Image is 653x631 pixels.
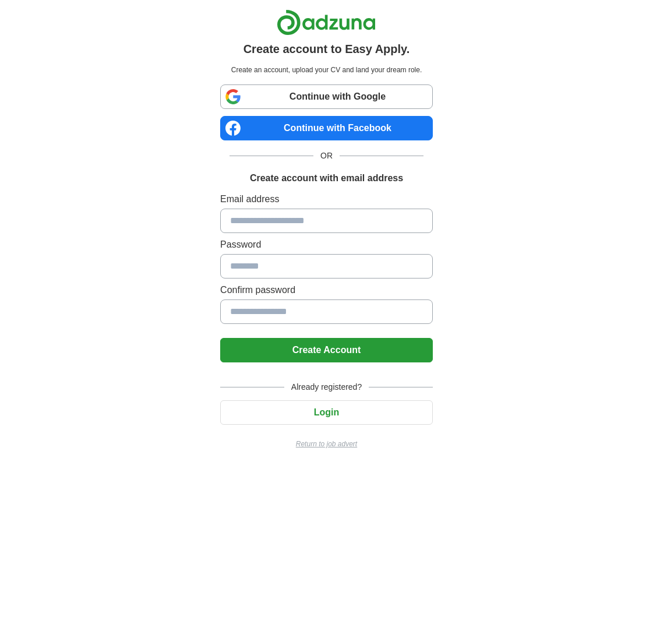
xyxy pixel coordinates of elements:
a: Continue with Google [220,84,433,109]
a: Return to job advert [220,439,433,449]
h1: Create account to Easy Apply. [243,40,410,58]
button: Login [220,400,433,425]
label: Password [220,238,433,252]
span: Already registered? [284,381,369,393]
button: Create Account [220,338,433,362]
a: Continue with Facebook [220,116,433,140]
h1: Create account with email address [250,171,403,185]
a: Login [220,407,433,417]
span: OR [313,150,340,162]
label: Confirm password [220,283,433,297]
p: Create an account, upload your CV and land your dream role. [223,65,430,75]
img: Adzuna logo [277,9,376,36]
label: Email address [220,192,433,206]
